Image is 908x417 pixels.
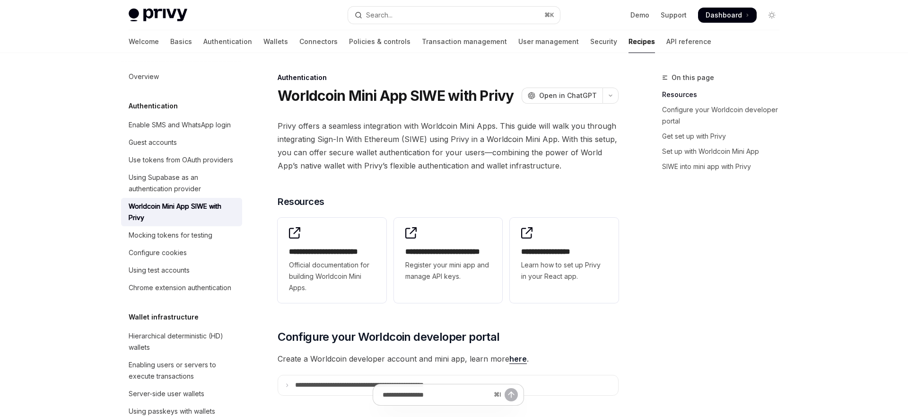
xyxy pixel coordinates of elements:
a: Mocking tokens for testing [121,227,242,244]
div: Overview [129,71,159,82]
span: Configure your Worldcoin developer portal [278,329,499,345]
a: Resources [662,87,787,102]
a: SIWE into mini app with Privy [662,159,787,174]
div: Mocking tokens for testing [129,230,212,241]
button: Toggle dark mode [764,8,779,23]
span: Register your mini app and manage API keys. [405,259,491,282]
img: light logo [129,9,187,22]
button: Send message [505,388,518,401]
div: Use tokens from OAuth providers [129,154,233,166]
div: Guest accounts [129,137,177,148]
a: Wallets [263,30,288,53]
h5: Wallet infrastructure [129,311,199,323]
a: Recipes [629,30,655,53]
span: Resources [278,195,324,208]
span: Create a Worldcoin developer account and mini app, learn more . [278,352,619,365]
span: Official documentation for building Worldcoin Mini Apps. [289,259,375,293]
a: Authentication [203,30,252,53]
div: Search... [366,9,393,21]
a: Guest accounts [121,134,242,151]
div: Enabling users or servers to execute transactions [129,359,236,382]
a: here [509,354,527,364]
a: Welcome [129,30,159,53]
a: Configure your Worldcoin developer portal [662,102,787,129]
a: User management [518,30,579,53]
span: Open in ChatGPT [539,91,597,100]
a: Get set up with Privy [662,129,787,144]
span: Privy offers a seamless integration with Worldcoin Mini Apps. This guide will walk you through in... [278,119,619,172]
div: Authentication [278,73,619,82]
a: Security [590,30,617,53]
div: Server-side user wallets [129,388,204,399]
div: Configure cookies [129,247,187,258]
a: Policies & controls [349,30,410,53]
a: Demo [630,10,649,20]
a: Enabling users or servers to execute transactions [121,356,242,385]
a: Dashboard [698,8,757,23]
a: Chrome extension authentication [121,279,242,296]
a: Using test accounts [121,262,242,279]
div: Using passkeys with wallets [129,406,215,417]
h1: Worldcoin Mini App SIWE with Privy [278,87,514,104]
a: Worldcoin Mini App SIWE with Privy [121,198,242,226]
a: Server-side user wallets [121,385,242,402]
a: Basics [170,30,192,53]
button: Open in ChatGPT [522,88,602,104]
a: Configure cookies [121,244,242,261]
button: Open search [348,7,560,24]
div: Using test accounts [129,265,190,276]
span: Learn how to set up Privy in your React app. [521,259,607,282]
a: Hierarchical deterministic (HD) wallets [121,328,242,356]
div: Chrome extension authentication [129,282,231,293]
span: Dashboard [706,10,742,20]
div: Enable SMS and WhatsApp login [129,119,231,131]
a: Transaction management [422,30,507,53]
a: Connectors [299,30,338,53]
a: API reference [666,30,711,53]
a: Set up with Worldcoin Mini App [662,144,787,159]
span: ⌘ K [544,11,554,19]
div: Hierarchical deterministic (HD) wallets [129,330,236,353]
div: Worldcoin Mini App SIWE with Privy [129,201,236,223]
a: Using Supabase as an authentication provider [121,169,242,197]
div: Using Supabase as an authentication provider [129,172,236,195]
a: Overview [121,68,242,85]
input: Ask a question... [383,384,490,405]
a: Enable SMS and WhatsApp login [121,116,242,133]
span: On this page [672,72,714,83]
h5: Authentication [129,100,178,112]
a: Use tokens from OAuth providers [121,151,242,169]
a: Support [661,10,687,20]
